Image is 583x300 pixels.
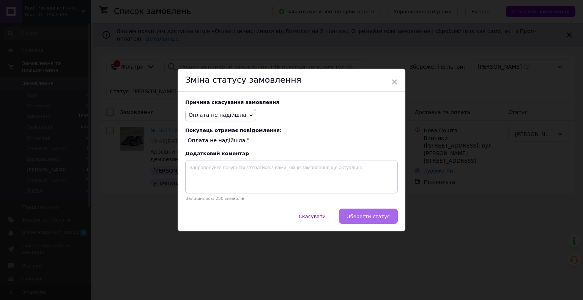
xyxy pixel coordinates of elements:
span: Оплата не надійшла [189,112,246,118]
span: × [391,75,398,88]
div: Зміна статусу замовлення [178,69,405,92]
div: "Оплата не надійшла." [185,127,398,145]
span: Скасувати [299,214,326,219]
span: Покупець отримає повідомлення: [185,127,398,133]
div: Додатковий коментар [185,151,398,156]
div: Причина скасування замовлення [185,99,398,105]
p: Залишилось: 250 символів [185,196,398,201]
button: Зберегти статус [339,209,398,224]
button: Скасувати [291,209,334,224]
span: Зберегти статус [347,214,390,219]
